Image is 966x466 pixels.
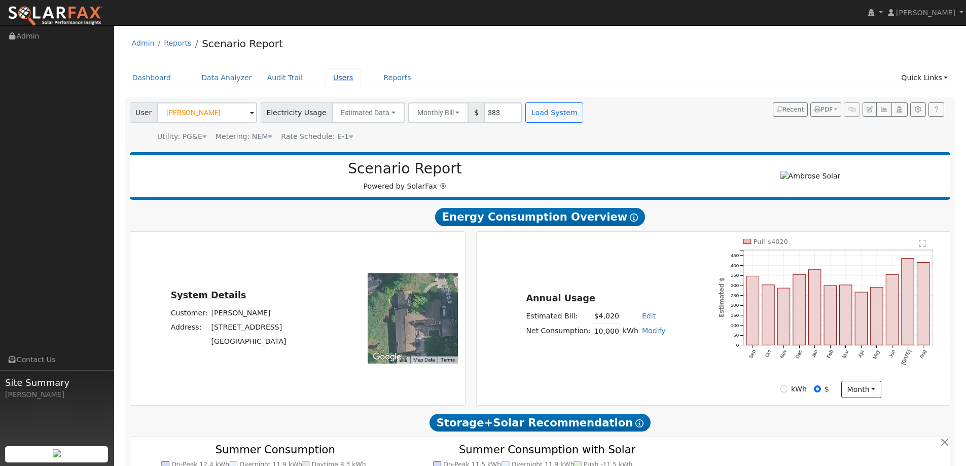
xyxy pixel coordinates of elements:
text: Summer Consumption [216,443,335,456]
button: Settings [910,102,926,117]
a: Audit Trail [260,68,310,87]
a: Modify [642,327,666,335]
td: $4,020 [592,309,621,324]
a: Quick Links [893,68,955,87]
rect: onclick="" [746,276,759,345]
label: $ [825,384,829,395]
a: Users [326,68,361,87]
span: User [130,102,158,123]
div: Utility: PG&E [157,131,207,142]
rect: onclick="" [778,288,790,345]
a: Dashboard [125,68,179,87]
span: Energy Consumption Overview [435,208,645,226]
text: 300 [731,282,739,288]
button: Multi-Series Graph [876,102,892,117]
a: Edit [642,312,656,320]
rect: onclick="" [824,286,836,345]
text: Aug [919,349,927,359]
text: 50 [734,333,739,338]
rect: onclick="" [871,288,883,345]
text: Sep [748,349,757,360]
text: May [872,349,881,360]
text: Estimated $ [718,277,725,317]
rect: onclick="" [793,274,805,345]
text: Oct [764,349,773,359]
text: 150 [731,312,739,318]
text: [DATE] [901,349,912,366]
button: Estimated Data [332,102,405,123]
a: Reports [376,68,419,87]
a: Scenario Report [202,38,283,50]
button: Recent [773,102,808,117]
td: kWh [621,324,640,338]
text: 0 [736,342,739,348]
span: Electricity Usage [261,102,332,123]
u: System Details [171,290,246,300]
text: 350 [731,272,739,278]
td: [PERSON_NAME] [209,306,288,320]
rect: onclick="" [902,259,914,345]
rect: onclick="" [886,274,899,345]
div: Metering: NEM [216,131,272,142]
text: 100 [731,322,739,328]
i: Show Help [635,419,643,427]
a: Open this area in Google Maps (opens a new window) [370,350,404,364]
div: [PERSON_NAME] [5,389,109,400]
rect: onclick="" [762,285,774,345]
td: Net Consumption: [524,324,592,338]
img: SolarFax [8,6,103,27]
td: [STREET_ADDRESS] [209,320,288,334]
button: Map Data [413,356,435,364]
text: 250 [731,293,739,298]
td: 10,000 [592,324,621,338]
td: Customer: [169,306,209,320]
div: Powered by SolarFax ® [135,160,675,192]
text: 450 [731,253,739,258]
label: kWh [791,384,807,395]
rect: onclick="" [809,270,821,345]
rect: onclick="" [840,285,852,345]
input: kWh [780,385,788,392]
input: Select a User [157,102,257,123]
a: Admin [132,39,155,47]
text: 400 [731,263,739,268]
span: PDF [814,106,833,113]
rect: onclick="" [917,263,929,345]
span: Site Summary [5,376,109,389]
span: Storage+Solar Recommendation [430,414,651,432]
a: Data Analyzer [194,68,260,87]
text: Feb [826,349,834,359]
td: [GEOGRAPHIC_DATA] [209,335,288,349]
img: retrieve [53,449,61,457]
text: Nov [779,349,788,360]
h2: Scenario Report [140,160,670,177]
td: Address: [169,320,209,334]
i: Show Help [630,213,638,222]
a: Help Link [928,102,944,117]
a: Reports [164,39,191,47]
span: [PERSON_NAME] [896,9,955,17]
button: Monthly Bill [408,102,469,123]
img: Ambrose Solar [780,171,841,182]
text: Apr [857,349,866,359]
text: Mar [841,349,850,360]
text:  [919,239,926,247]
button: Login As [891,102,907,117]
text: Pull $4020 [754,238,788,245]
button: month [841,381,881,398]
button: PDF [810,102,841,117]
input: $ [814,385,821,392]
a: Terms (opens in new tab) [441,357,455,363]
button: Keyboard shortcuts [400,356,407,364]
span: Alias: None [281,132,353,140]
button: Edit User [863,102,877,117]
text: Jan [810,349,819,359]
td: Estimated Bill: [524,309,592,324]
rect: onclick="" [855,292,868,345]
text: Dec [795,349,803,360]
text: Summer Consumption with Solar [459,443,636,456]
span: $ [468,102,484,123]
text: Jun [888,349,897,359]
text: 200 [731,303,739,308]
u: Annual Usage [526,293,595,303]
